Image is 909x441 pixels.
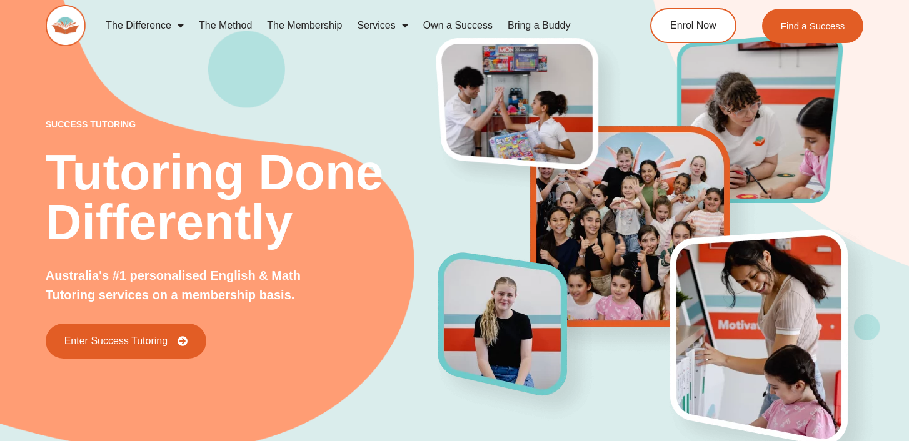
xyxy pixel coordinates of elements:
[500,11,578,40] a: Bring a Buddy
[98,11,603,40] nav: Menu
[46,120,438,129] p: success tutoring
[46,266,333,305] p: Australia's #1 personalised English & Math Tutoring services on a membership basis.
[46,324,206,359] a: Enter Success Tutoring
[98,11,191,40] a: The Difference
[781,21,845,31] span: Find a Success
[762,9,864,43] a: Find a Success
[64,336,168,346] span: Enter Success Tutoring
[349,11,415,40] a: Services
[259,11,349,40] a: The Membership
[191,11,259,40] a: The Method
[670,21,716,31] span: Enrol Now
[650,8,736,43] a: Enrol Now
[416,11,500,40] a: Own a Success
[46,147,438,247] h2: Tutoring Done Differently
